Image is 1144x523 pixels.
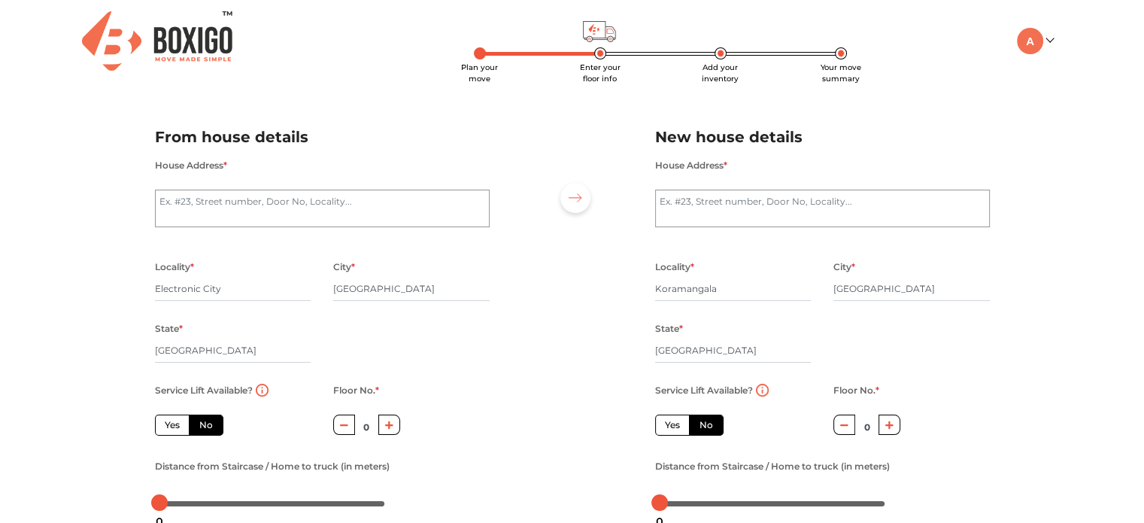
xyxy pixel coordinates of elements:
label: Yes [155,415,190,436]
span: Your move summary [821,62,861,84]
label: Distance from Staircase / Home to truck (in meters) [155,457,390,476]
label: Service Lift Available? [655,381,753,400]
label: No [189,415,223,436]
label: Floor No. [333,381,379,400]
h2: New house details [655,125,990,150]
label: House Address [655,156,727,175]
img: Boxigo [82,11,232,71]
label: Locality [155,257,194,277]
label: City [833,257,855,277]
label: Locality [655,257,694,277]
label: Yes [655,415,690,436]
label: Service Lift Available? [155,381,253,400]
label: Floor No. [833,381,879,400]
label: State [655,319,683,339]
span: Plan your move [461,62,498,84]
h2: From house details [155,125,490,150]
label: No [689,415,724,436]
label: City [333,257,355,277]
label: State [155,319,183,339]
label: House Address [155,156,227,175]
span: Add your inventory [702,62,739,84]
span: Enter your floor info [580,62,621,84]
label: Distance from Staircase / Home to truck (in meters) [655,457,890,476]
